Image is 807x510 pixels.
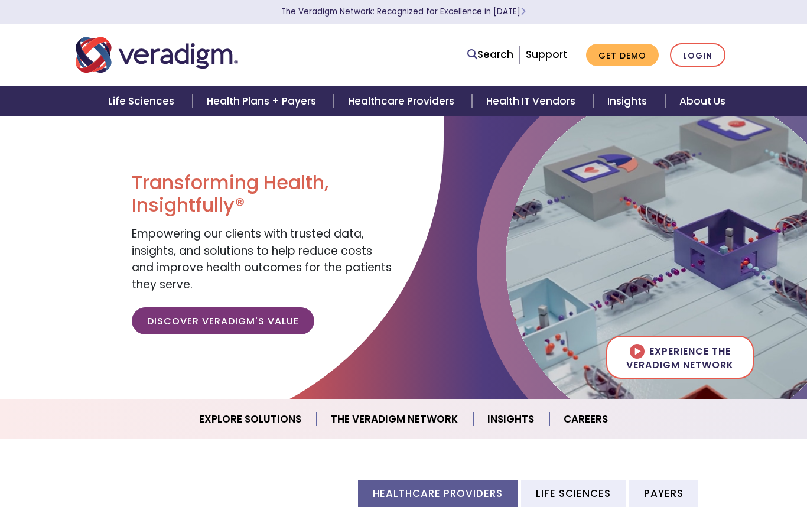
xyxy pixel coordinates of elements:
[472,86,593,116] a: Health IT Vendors
[629,480,698,506] li: Payers
[549,404,622,434] a: Careers
[520,6,526,17] span: Learn More
[665,86,740,116] a: About Us
[593,86,665,116] a: Insights
[317,404,473,434] a: The Veradigm Network
[132,307,314,334] a: Discover Veradigm's Value
[334,86,472,116] a: Healthcare Providers
[76,35,238,74] img: Veradigm logo
[281,6,526,17] a: The Veradigm Network: Recognized for Excellence in [DATE]Learn More
[526,47,567,61] a: Support
[467,47,513,63] a: Search
[132,171,395,217] h1: Transforming Health, Insightfully®
[358,480,518,506] li: Healthcare Providers
[521,480,626,506] li: Life Sciences
[586,44,659,67] a: Get Demo
[193,86,334,116] a: Health Plans + Payers
[132,226,392,293] span: Empowering our clients with trusted data, insights, and solutions to help reduce costs and improv...
[670,43,725,67] a: Login
[94,86,192,116] a: Life Sciences
[185,404,317,434] a: Explore Solutions
[473,404,549,434] a: Insights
